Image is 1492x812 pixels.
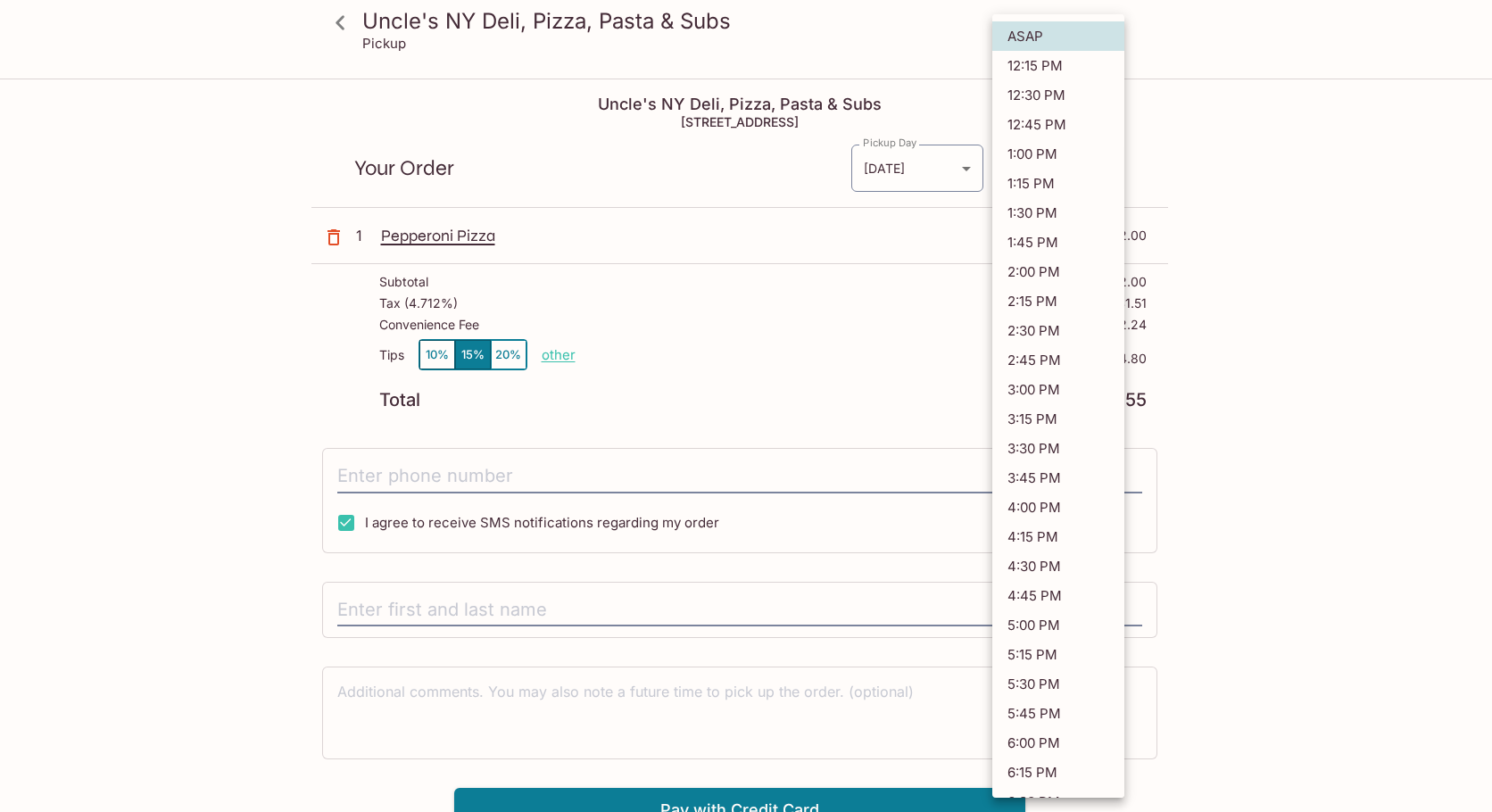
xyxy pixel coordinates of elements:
li: 4:00 PM [992,493,1124,522]
li: 4:45 PM [992,581,1124,610]
li: 4:30 PM [992,551,1124,581]
li: 1:15 PM [992,169,1124,198]
li: 12:15 PM [992,51,1124,80]
li: 2:00 PM [992,257,1124,286]
li: 2:45 PM [992,345,1124,375]
li: 2:30 PM [992,316,1124,345]
li: 3:00 PM [992,375,1124,404]
li: 12:45 PM [992,110,1124,139]
li: 3:30 PM [992,434,1124,463]
li: 5:00 PM [992,610,1124,640]
li: 3:15 PM [992,404,1124,434]
li: 5:45 PM [992,699,1124,728]
li: 6:00 PM [992,728,1124,758]
li: 1:30 PM [992,198,1124,228]
li: 6:15 PM [992,758,1124,787]
li: 1:00 PM [992,139,1124,169]
li: ASAP [992,21,1124,51]
li: 5:30 PM [992,669,1124,699]
li: 5:15 PM [992,640,1124,669]
li: 3:45 PM [992,463,1124,493]
li: 2:15 PM [992,286,1124,316]
li: 12:30 PM [992,80,1124,110]
li: 1:45 PM [992,228,1124,257]
li: 4:15 PM [992,522,1124,551]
